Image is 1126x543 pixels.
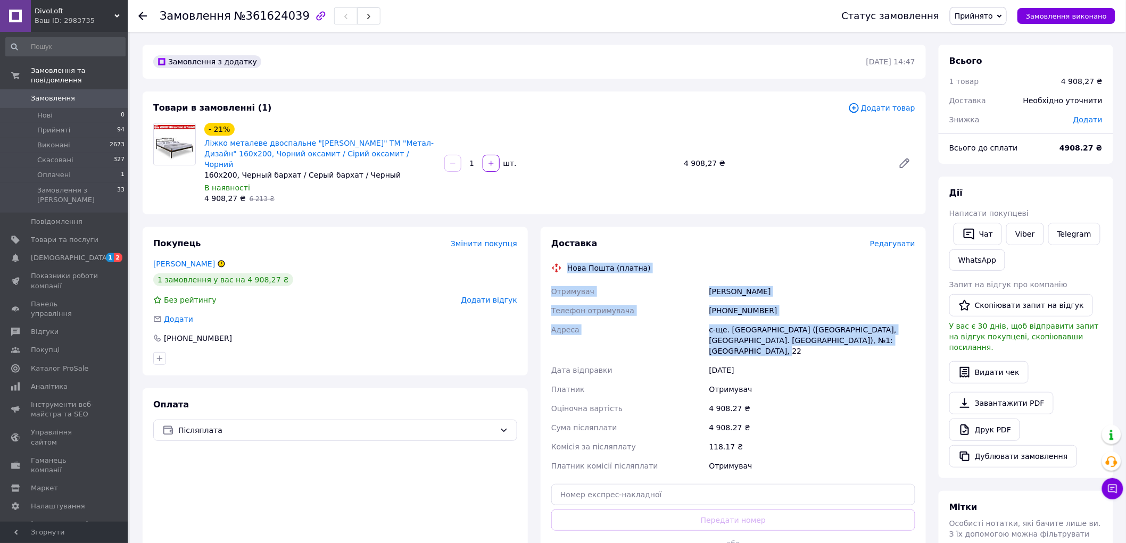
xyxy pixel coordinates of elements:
[707,361,917,380] div: [DATE]
[153,103,272,113] span: Товари в замовленні (1)
[551,462,658,470] span: Платник комісії післяплати
[121,170,125,180] span: 1
[31,382,68,391] span: Аналітика
[106,253,114,262] span: 1
[949,419,1020,441] a: Друк PDF
[1048,223,1100,245] a: Telegram
[35,6,114,16] span: DivoLoft
[31,235,98,245] span: Товари та послуги
[451,239,517,248] span: Змінити покупця
[551,325,579,334] span: Адреса
[31,483,58,493] span: Маркет
[949,280,1067,289] span: Запит на відгук про компанію
[949,361,1029,383] button: Видати чек
[153,399,189,410] span: Оплата
[164,315,193,323] span: Додати
[1017,8,1115,24] button: Замовлення виконано
[894,153,915,174] a: Редагувати
[949,209,1029,218] span: Написати покупцеві
[707,399,917,418] div: 4 908.27 ₴
[551,238,598,248] span: Доставка
[707,301,917,320] div: [PHONE_NUMBER]
[1061,76,1103,87] div: 4 908,27 ₴
[204,123,235,136] div: - 21%
[37,155,73,165] span: Скасовані
[37,126,70,135] span: Прийняті
[35,16,128,26] div: Ваш ID: 2983735
[848,102,915,114] span: Додати товар
[31,502,85,511] span: Налаштування
[138,11,147,21] div: Повернутися назад
[31,94,75,103] span: Замовлення
[117,126,125,135] span: 94
[31,327,59,337] span: Відгуки
[1017,89,1109,112] div: Необхідно уточнити
[31,345,60,355] span: Покупці
[153,238,201,248] span: Покупець
[31,271,98,290] span: Показники роботи компанії
[949,322,1099,352] span: У вас є 30 днів, щоб відправити запит на відгук покупцеві, скопіювавши посилання.
[234,10,310,22] span: №361624039
[866,57,915,66] time: [DATE] 14:47
[153,260,215,268] a: [PERSON_NAME]
[121,111,125,120] span: 0
[949,115,980,124] span: Знижка
[551,404,623,413] span: Оціночна вартість
[31,299,98,319] span: Панель управління
[551,306,634,315] span: Телефон отримувача
[955,12,993,20] span: Прийнято
[1006,223,1044,245] a: Viber
[117,186,125,205] span: 33
[870,239,915,248] span: Редагувати
[37,111,53,120] span: Нові
[113,155,125,165] span: 327
[949,502,978,512] span: Мітки
[204,170,436,180] div: 160х200, Черный бархат / Серый бархат / Черный
[5,37,126,56] input: Пошук
[153,273,293,286] div: 1 замовлення у вас на 4 908,27 ₴
[114,253,122,262] span: 2
[110,140,125,150] span: 2673
[954,223,1002,245] button: Чат
[250,195,275,203] span: 6 213 ₴
[707,282,917,301] div: [PERSON_NAME]
[31,66,128,85] span: Замовлення та повідомлення
[949,188,963,198] span: Дії
[1073,115,1103,124] span: Додати
[949,144,1018,152] span: Всього до сплати
[31,364,88,373] span: Каталог ProSale
[31,400,98,419] span: Інструменти веб-майстра та SEO
[37,186,117,205] span: Замовлення з [PERSON_NAME]
[565,263,653,273] div: Нова Пошта (платна)
[178,424,495,436] span: Післяплата
[707,418,917,437] div: 4 908.27 ₴
[1059,144,1103,152] b: 4908.27 ₴
[204,139,434,169] a: Ліжко металеве двоспальне "[PERSON_NAME]" ТМ "Метал-Дизайн" 160х200, Чорний оксамит / Сірий оксам...
[949,445,1077,467] button: Дублювати замовлення
[707,456,917,475] div: Отримувач
[1026,12,1107,20] span: Замовлення виконано
[31,217,82,227] span: Повідомлення
[160,10,231,22] span: Замовлення
[37,140,70,150] span: Виконані
[154,123,195,165] img: Ліжко металеве двоспальне "Вероніка" ТМ "Метал-Дизайн" 160х200, Чорний оксамит / Сірий оксамит / ...
[949,77,979,86] span: 1 товар
[204,194,246,203] span: 4 908,27 ₴
[31,428,98,447] span: Управління сайтом
[551,385,585,394] span: Платник
[37,170,71,180] span: Оплачені
[680,156,890,171] div: 4 908,27 ₴
[461,296,517,304] span: Додати відгук
[949,249,1005,271] a: WhatsApp
[842,11,940,21] div: Статус замовлення
[551,287,594,296] span: Отримувач
[551,484,915,505] input: Номер експрес-накладної
[707,380,917,399] div: Отримувач
[31,253,110,263] span: [DEMOGRAPHIC_DATA]
[204,183,250,192] span: В наявності
[551,423,617,432] span: Сума післяплати
[707,437,917,456] div: 118.17 ₴
[949,294,1093,316] button: Скопіювати запит на відгук
[551,442,636,451] span: Комісія за післяплату
[501,158,518,169] div: шт.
